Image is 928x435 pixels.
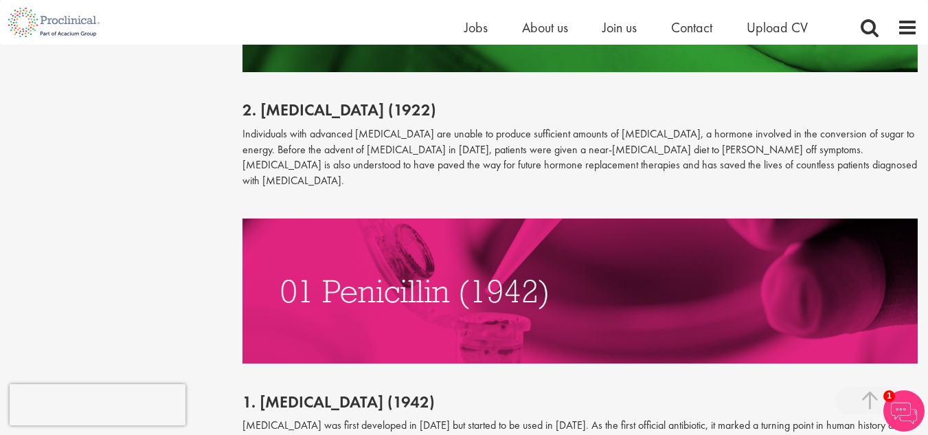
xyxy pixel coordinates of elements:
a: Join us [602,19,637,36]
img: PENICILLIN (1942) [242,219,918,364]
a: About us [522,19,568,36]
iframe: reCAPTCHA [10,384,185,425]
h2: 2. [MEDICAL_DATA] (1922) [242,101,918,119]
img: Chatbot [883,390,925,432]
a: Contact [671,19,712,36]
a: Jobs [464,19,488,36]
p: Individuals with advanced [MEDICAL_DATA] are unable to produce sufficient amounts of [MEDICAL_DAT... [242,126,918,189]
h2: 1. [MEDICAL_DATA] (1942) [242,393,918,411]
a: Upload CV [747,19,808,36]
span: 1 [883,390,895,402]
